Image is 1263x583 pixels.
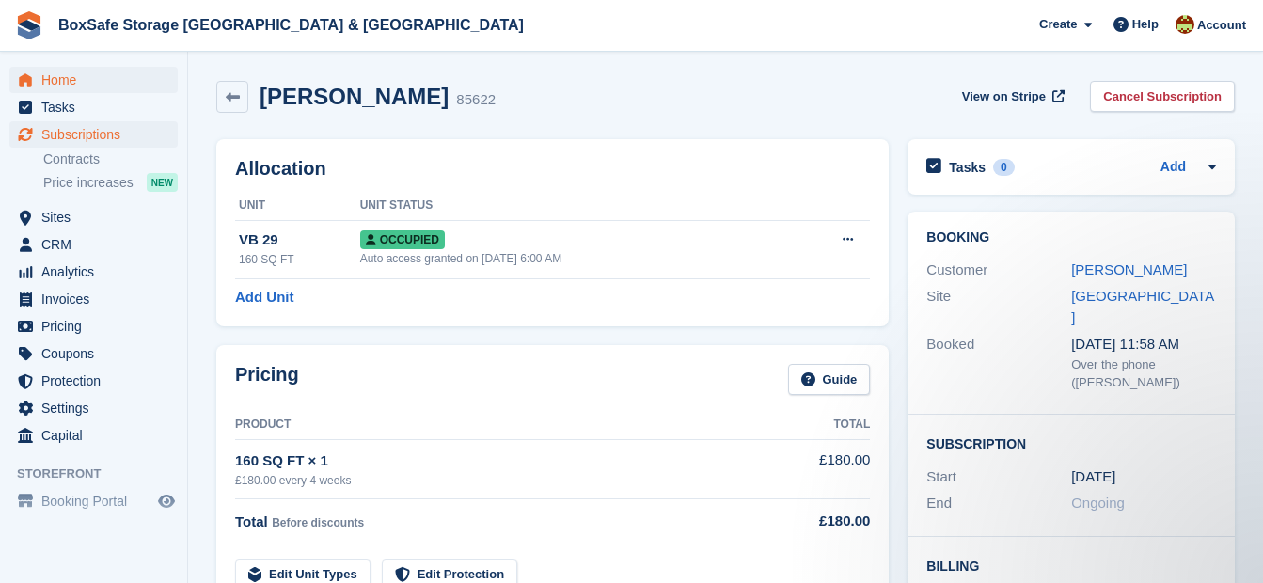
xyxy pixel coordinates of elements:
[235,410,773,440] th: Product
[949,159,986,176] h2: Tasks
[9,395,178,421] a: menu
[9,121,178,148] a: menu
[9,313,178,339] a: menu
[926,334,1071,392] div: Booked
[41,488,154,514] span: Booking Portal
[1197,16,1246,35] span: Account
[235,158,870,180] h2: Allocation
[43,150,178,168] a: Contracts
[41,368,154,394] span: Protection
[235,191,360,221] th: Unit
[41,94,154,120] span: Tasks
[9,488,178,514] a: menu
[239,229,360,251] div: VB 29
[41,204,154,230] span: Sites
[9,422,178,449] a: menu
[9,286,178,312] a: menu
[155,490,178,512] a: Preview store
[41,422,154,449] span: Capital
[773,439,870,498] td: £180.00
[1071,288,1214,325] a: [GEOGRAPHIC_DATA]
[17,465,187,483] span: Storefront
[15,11,43,39] img: stora-icon-8386f47178a22dfd0bd8f6a31ec36ba5ce8667c1dd55bd0f319d3a0aa187defe.svg
[1132,15,1159,34] span: Help
[235,513,268,529] span: Total
[1176,15,1194,34] img: Kim
[456,89,496,111] div: 85622
[360,191,787,221] th: Unit Status
[360,250,787,267] div: Auto access granted on [DATE] 6:00 AM
[926,230,1216,245] h2: Booking
[1071,334,1216,355] div: [DATE] 11:58 AM
[773,410,870,440] th: Total
[260,84,449,109] h2: [PERSON_NAME]
[955,81,1068,112] a: View on Stripe
[926,466,1071,488] div: Start
[41,231,154,258] span: CRM
[9,231,178,258] a: menu
[773,511,870,532] div: £180.00
[926,260,1071,281] div: Customer
[235,287,293,308] a: Add Unit
[43,174,134,192] span: Price increases
[235,472,773,489] div: £180.00 every 4 weeks
[926,493,1071,514] div: End
[9,204,178,230] a: menu
[51,9,531,40] a: BoxSafe Storage [GEOGRAPHIC_DATA] & [GEOGRAPHIC_DATA]
[360,230,445,249] span: Occupied
[1039,15,1077,34] span: Create
[41,286,154,312] span: Invoices
[41,259,154,285] span: Analytics
[1071,495,1125,511] span: Ongoing
[1090,81,1235,112] a: Cancel Subscription
[147,173,178,192] div: NEW
[9,340,178,367] a: menu
[1071,466,1115,488] time: 2025-05-14 00:00:00 UTC
[9,368,178,394] a: menu
[788,364,871,395] a: Guide
[43,172,178,193] a: Price increases NEW
[41,395,154,421] span: Settings
[962,87,1046,106] span: View on Stripe
[9,94,178,120] a: menu
[1160,157,1186,179] a: Add
[926,286,1071,328] div: Site
[926,433,1216,452] h2: Subscription
[41,340,154,367] span: Coupons
[1071,261,1187,277] a: [PERSON_NAME]
[1071,355,1216,392] div: Over the phone ([PERSON_NAME])
[9,259,178,285] a: menu
[41,67,154,93] span: Home
[239,251,360,268] div: 160 SQ FT
[235,450,773,472] div: 160 SQ FT × 1
[993,159,1015,176] div: 0
[926,556,1216,575] h2: Billing
[9,67,178,93] a: menu
[272,516,364,529] span: Before discounts
[235,364,299,395] h2: Pricing
[41,121,154,148] span: Subscriptions
[41,313,154,339] span: Pricing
